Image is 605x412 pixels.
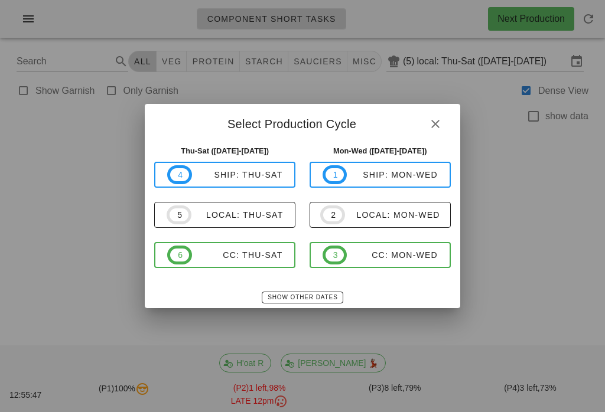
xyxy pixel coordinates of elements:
button: 4ship: Thu-Sat [154,162,295,188]
div: CC: Thu-Sat [192,250,283,260]
button: Show Other Dates [262,292,343,303]
div: CC: Mon-Wed [347,250,438,260]
span: 1 [333,168,337,181]
button: 5local: Thu-Sat [154,202,295,228]
span: 4 [177,168,182,181]
button: 6CC: Thu-Sat [154,242,295,268]
button: 3CC: Mon-Wed [310,242,451,268]
div: Select Production Cycle [145,104,460,140]
button: 2local: Mon-Wed [310,202,451,228]
span: 5 [177,208,181,221]
div: ship: Mon-Wed [347,170,438,179]
div: local: Mon-Wed [345,210,440,220]
button: 1ship: Mon-Wed [310,162,451,188]
strong: Mon-Wed ([DATE]-[DATE]) [333,146,427,155]
strong: Thu-Sat ([DATE]-[DATE]) [181,146,269,155]
span: 3 [333,248,337,261]
div: local: Thu-Sat [191,210,284,220]
span: 6 [177,248,182,261]
span: 2 [330,208,335,221]
div: ship: Thu-Sat [192,170,283,179]
span: Show Other Dates [267,294,337,300]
